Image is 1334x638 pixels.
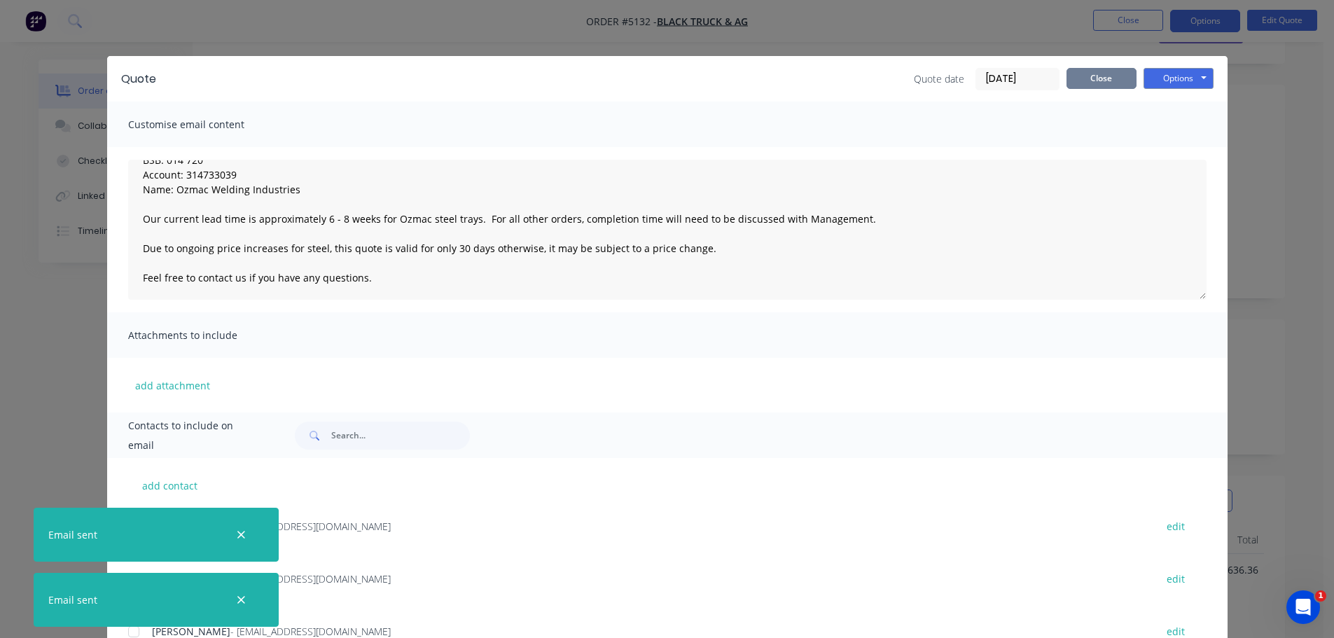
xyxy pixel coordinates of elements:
[1158,569,1193,588] button: edit
[121,71,156,88] div: Quote
[914,71,964,86] span: Quote date
[1286,590,1320,624] iframe: Intercom live chat
[230,625,391,638] span: - [EMAIL_ADDRESS][DOMAIN_NAME]
[128,160,1207,300] textarea: Thank you for your enquiry and the opportunity to provide you with this quote. ***If you wish to ...
[128,115,282,134] span: Customise email content
[230,572,391,585] span: - [EMAIL_ADDRESS][DOMAIN_NAME]
[128,475,212,496] button: add contact
[48,592,97,607] div: Email sent
[1144,68,1214,89] button: Options
[230,520,391,533] span: - [EMAIL_ADDRESS][DOMAIN_NAME]
[1315,590,1326,602] span: 1
[1158,517,1193,536] button: edit
[331,422,470,450] input: Search...
[48,527,97,542] div: Email sent
[1066,68,1137,89] button: Close
[128,326,282,345] span: Attachments to include
[128,416,260,455] span: Contacts to include on email
[128,375,217,396] button: add attachment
